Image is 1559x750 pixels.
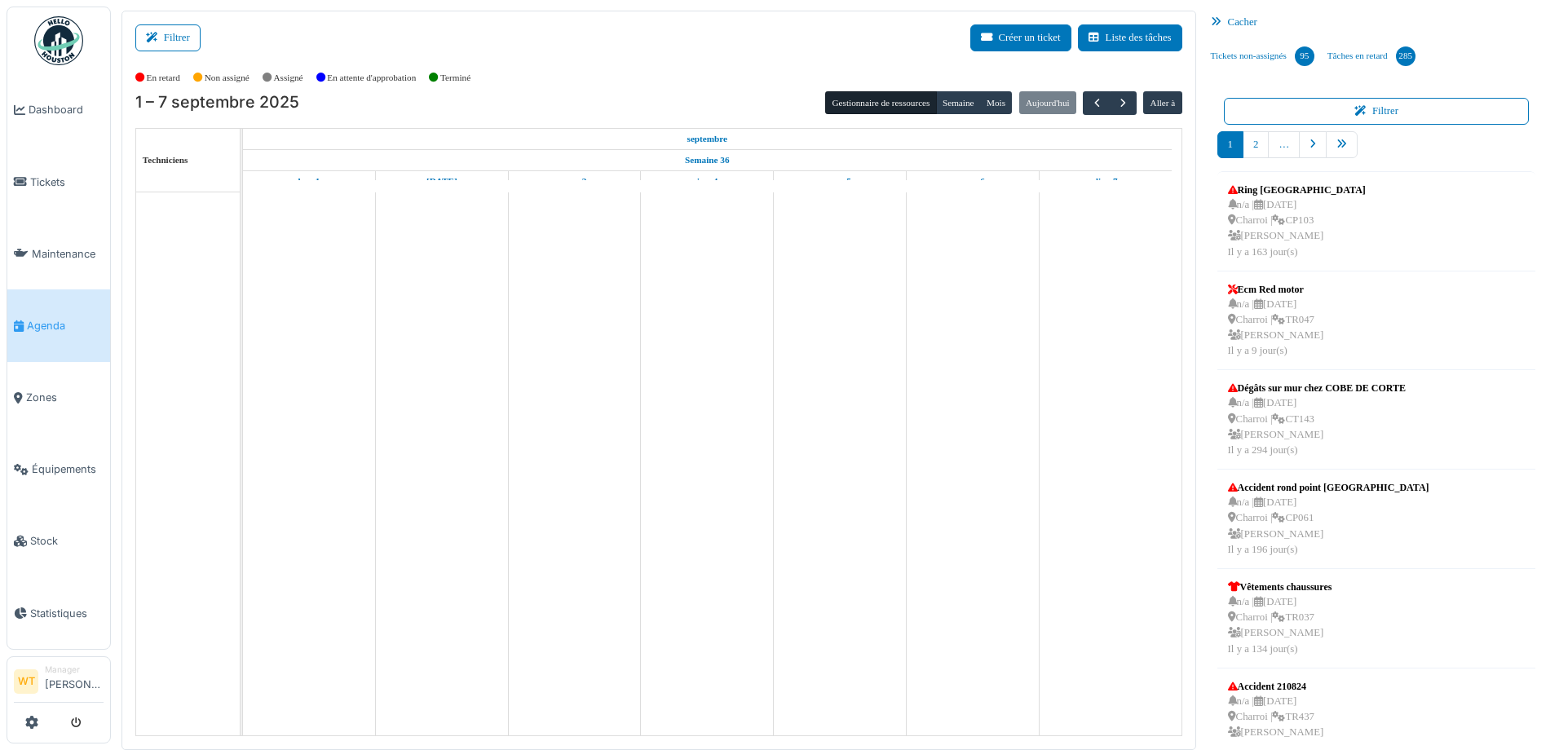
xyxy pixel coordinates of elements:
[1228,480,1429,495] div: Accident rond point [GEOGRAPHIC_DATA]
[1143,91,1181,114] button: Aller à
[7,74,110,146] a: Dashboard
[1224,377,1410,462] a: Dégâts sur mur chez COBE DE CORTE n/a |[DATE] Charroi |CT143 [PERSON_NAME]Il y a 294 jour(s)
[1228,297,1324,360] div: n/a | [DATE] Charroi | TR047 [PERSON_NAME] Il y a 9 jour(s)
[1204,34,1321,78] a: Tickets non-assignés
[1204,11,1549,34] div: Cacher
[1321,34,1422,78] a: Tâches en retard
[27,318,104,333] span: Agenda
[1224,576,1336,661] a: Vêtements chaussures n/a |[DATE] Charroi |TR037 [PERSON_NAME]Il y a 134 jour(s)
[1228,594,1332,657] div: n/a | [DATE] Charroi | TR037 [PERSON_NAME] Il y a 134 jour(s)
[422,171,462,192] a: 2 septembre 2025
[7,218,110,289] a: Maintenance
[1019,91,1076,114] button: Aujourd'hui
[45,664,104,676] div: Manager
[45,664,104,699] li: [PERSON_NAME]
[980,91,1013,114] button: Mois
[1217,131,1243,158] a: 1
[683,129,732,149] a: 1 septembre 2025
[1228,495,1429,558] div: n/a | [DATE] Charroi | CP061 [PERSON_NAME] Il y a 196 jour(s)
[7,146,110,218] a: Tickets
[14,664,104,703] a: WT Manager[PERSON_NAME]
[1217,131,1536,171] nav: pager
[26,390,104,405] span: Zones
[1083,91,1110,115] button: Précédent
[1110,91,1137,115] button: Suivant
[1224,476,1433,562] a: Accident rond point [GEOGRAPHIC_DATA] n/a |[DATE] Charroi |CP061 [PERSON_NAME]Il y a 196 jour(s)
[1224,98,1530,125] button: Filtrer
[440,71,470,85] label: Terminé
[1228,282,1324,297] div: Ecm Red motor
[936,91,981,114] button: Semaine
[824,171,855,192] a: 5 septembre 2025
[30,606,104,621] span: Statistiques
[1295,46,1314,66] div: 95
[32,246,104,262] span: Maintenance
[1228,183,1366,197] div: Ring [GEOGRAPHIC_DATA]
[681,150,733,170] a: Semaine 36
[956,171,988,192] a: 6 septembre 2025
[1228,395,1406,458] div: n/a | [DATE] Charroi | CT143 [PERSON_NAME] Il y a 294 jour(s)
[32,461,104,477] span: Équipements
[1228,679,1324,694] div: Accident 210824
[1243,131,1269,158] a: 2
[30,174,104,190] span: Tickets
[147,71,180,85] label: En retard
[825,91,936,114] button: Gestionnaire de ressources
[1224,179,1370,264] a: Ring [GEOGRAPHIC_DATA] n/a |[DATE] Charroi |CP103 [PERSON_NAME]Il y a 163 jour(s)
[7,434,110,505] a: Équipements
[7,505,110,577] a: Stock
[1396,46,1415,66] div: 285
[14,669,38,694] li: WT
[970,24,1071,51] button: Créer un ticket
[29,102,104,117] span: Dashboard
[1228,580,1332,594] div: Vêtements chaussures
[135,24,201,51] button: Filtrer
[7,289,110,361] a: Agenda
[1089,171,1122,192] a: 7 septembre 2025
[1228,381,1406,395] div: Dégâts sur mur chez COBE DE CORTE
[1228,197,1366,260] div: n/a | [DATE] Charroi | CP103 [PERSON_NAME] Il y a 163 jour(s)
[7,362,110,434] a: Zones
[1268,131,1300,158] a: …
[294,171,325,192] a: 1 septembre 2025
[327,71,416,85] label: En attente d'approbation
[274,71,303,85] label: Assigné
[143,155,188,165] span: Techniciens
[1078,24,1182,51] button: Liste des tâches
[7,577,110,649] a: Statistiques
[1224,278,1328,364] a: Ecm Red motor n/a |[DATE] Charroi |TR047 [PERSON_NAME]Il y a 9 jour(s)
[34,16,83,65] img: Badge_color-CXgf-gQk.svg
[692,171,722,192] a: 4 septembre 2025
[135,93,299,112] h2: 1 – 7 septembre 2025
[30,533,104,549] span: Stock
[205,71,250,85] label: Non assigné
[559,171,590,192] a: 3 septembre 2025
